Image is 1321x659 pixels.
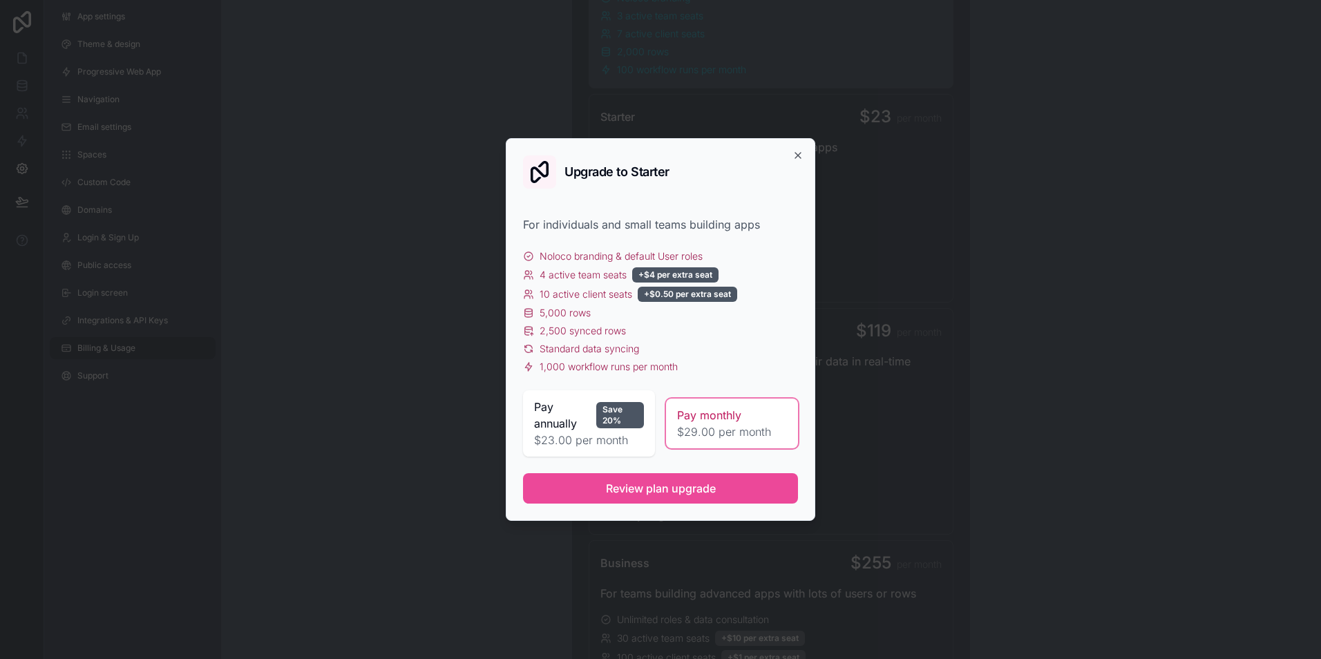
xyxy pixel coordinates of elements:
span: $29.00 per month [677,423,787,440]
span: 5,000 rows [540,306,591,320]
button: Review plan upgrade [523,473,798,504]
div: +$0.50 per extra seat [638,287,737,302]
span: Pay monthly [677,407,741,423]
span: Review plan upgrade [606,480,716,497]
span: $23.00 per month [534,432,644,448]
h2: Upgrade to Starter [564,166,669,178]
div: Save 20% [596,402,644,428]
span: 10 active client seats [540,287,632,301]
span: 4 active team seats [540,268,627,282]
span: Pay annually [534,399,591,432]
div: For individuals and small teams building apps [523,216,798,233]
span: 1,000 workflow runs per month [540,360,678,374]
span: 2,500 synced rows [540,324,626,338]
span: Standard data syncing [540,342,639,356]
div: +$4 per extra seat [632,267,719,283]
span: Noloco branding & default User roles [540,249,703,263]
